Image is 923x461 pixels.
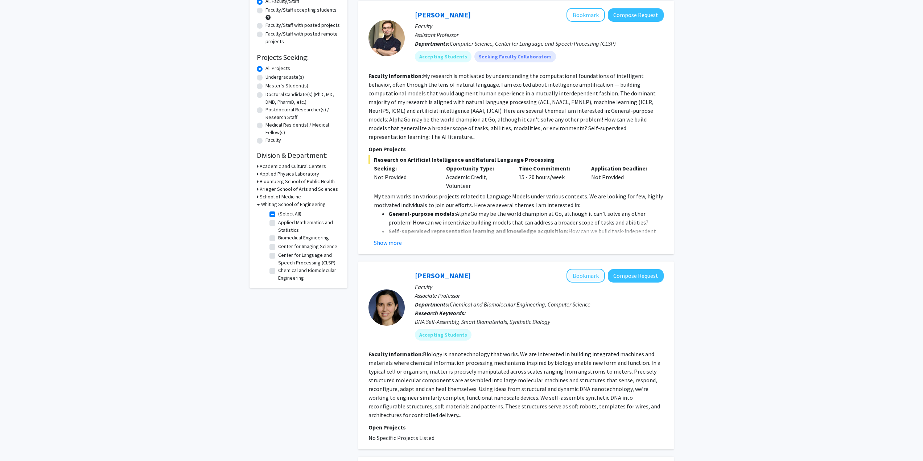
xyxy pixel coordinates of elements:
h3: School of Medicine [260,193,301,201]
label: Postdoctoral Researcher(s) / Research Staff [265,106,340,121]
label: Faculty/Staff with posted projects [265,21,340,29]
label: Biomedical Engineering [278,234,329,242]
fg-read-more: Biology is nanotechnology that works. We are interested in building integrated machines and mater... [368,350,660,419]
mat-chip: Accepting Students [415,329,471,341]
label: Center for Imaging Science [278,243,337,250]
label: Faculty/Staff accepting students [265,6,337,14]
button: Compose Request to Rebecca Schulman [608,269,664,283]
a: [PERSON_NAME] [415,271,471,280]
label: Master's Student(s) [265,82,308,90]
div: Not Provided [374,173,436,181]
h3: Whiting School of Engineering [261,201,326,208]
div: Not Provided [586,164,658,190]
h2: Projects Seeking: [257,53,340,62]
p: Associate Professor [415,291,664,300]
h2: Division & Department: [257,151,340,160]
label: All Projects [265,65,290,72]
p: Seeking: [374,164,436,173]
label: Faculty [265,136,281,144]
p: Open Projects [368,423,664,432]
b: Departments: [415,301,450,308]
label: Doctoral Candidate(s) (PhD, MD, DMD, PharmD, etc.) [265,91,340,106]
label: Undergraduate(s) [265,73,304,81]
p: Assistant Professor [415,30,664,39]
div: 15 - 20 hours/week [513,164,586,190]
p: My team works on various projects related to Language Models under various contexts. We are looki... [374,192,664,209]
mat-chip: Seeking Faculty Collaborators [474,51,556,62]
h3: Academic and Cultural Centers [260,162,326,170]
h3: Applied Physics Laboratory [260,170,319,178]
p: Faculty [415,283,664,291]
span: Computer Science, Center for Language and Speech Processing (CLSP) [450,40,616,47]
fg-read-more: My research is motivated by understanding the computational foundations of intelligent behavior, ... [368,72,656,140]
strong: General-purpose models: [388,210,456,217]
div: Academic Credit, Volunteer [441,164,513,190]
label: Medical Resident(s) / Medical Fellow(s) [265,121,340,136]
p: Opportunity Type: [446,164,508,173]
h3: Krieger School of Arts and Sciences [260,185,338,193]
h3: Bloomberg School of Public Health [260,178,335,185]
label: (Select All) [278,210,301,218]
b: Research Keywords: [415,309,466,317]
div: DNA Self-Assembly, Smart Biomaterials, Synthetic Biology [415,317,664,326]
span: Research on Artificial Intelligence and Natural Language Processing [368,155,664,164]
label: Chemical and Biomolecular Engineering [278,267,338,282]
span: No Specific Projects Listed [368,434,434,441]
b: Departments: [415,40,450,47]
b: Faculty Information: [368,350,423,358]
p: Faculty [415,22,664,30]
a: [PERSON_NAME] [415,10,471,19]
b: Faculty Information: [368,72,423,79]
mat-chip: Accepting Students [415,51,471,62]
button: Compose Request to Daniel Khashabi [608,8,664,22]
label: Applied Mathematics and Statistics [278,219,338,234]
label: Faculty/Staff with posted remote projects [265,30,340,45]
button: Add Rebecca Schulman to Bookmarks [566,269,605,283]
iframe: Chat [5,428,31,456]
strong: Self-supervised representation learning and knowledge acquisition: [388,227,568,235]
li: How can we build task-independent representations that utilize cheap signals available in-the-wil... [388,227,664,253]
button: Add Daniel Khashabi to Bookmarks [566,8,605,22]
span: Chemical and Biomolecular Engineering, Computer Science [450,301,590,308]
p: Application Deadline: [591,164,653,173]
li: AlphaGo may be the world champion at Go, although it can't solve any other problem! How can we in... [388,209,664,227]
button: Show more [374,238,402,247]
p: Open Projects [368,145,664,153]
label: Center for Language and Speech Processing (CLSP) [278,251,338,267]
p: Time Commitment: [519,164,580,173]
